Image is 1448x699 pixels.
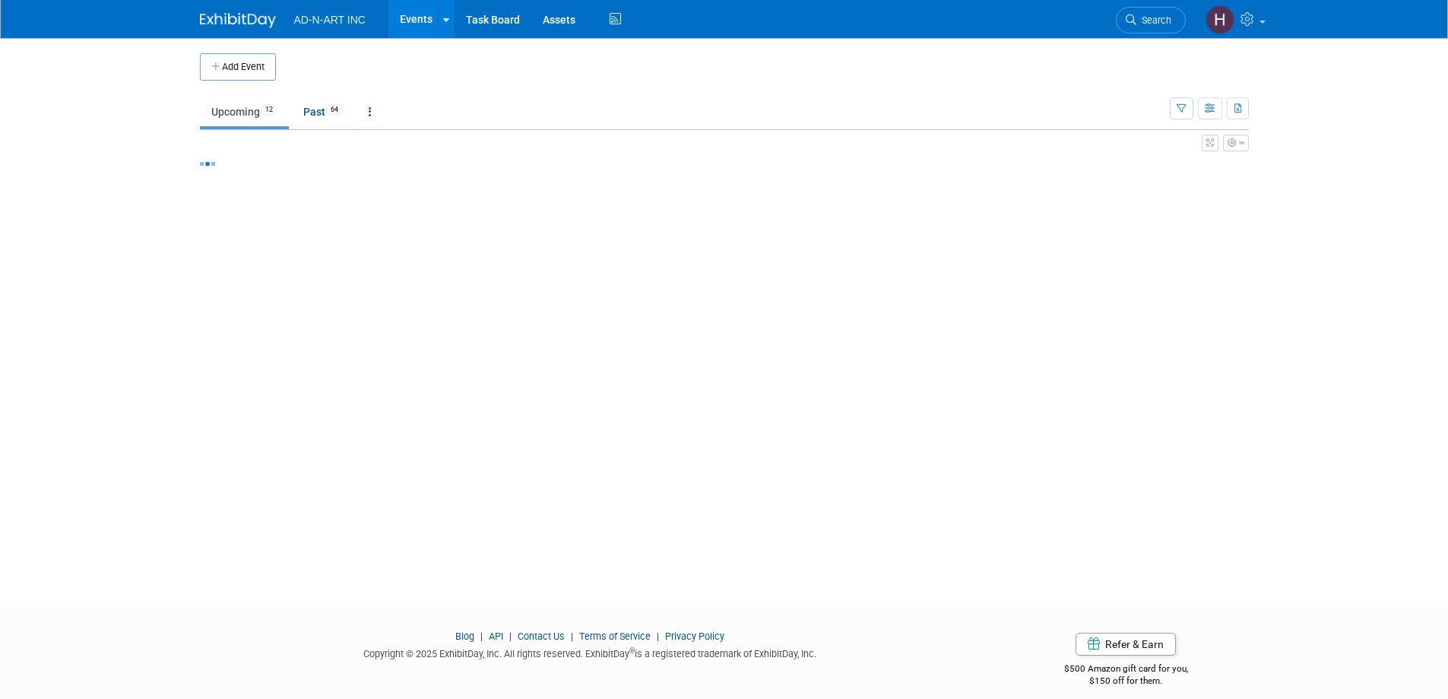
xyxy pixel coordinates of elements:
[567,631,577,642] span: |
[1003,653,1249,688] div: $500 Amazon gift card for you,
[200,13,276,28] img: ExhibitDay
[455,631,474,642] a: Blog
[1206,5,1234,34] img: Hershel Brod
[1076,633,1176,656] a: Refer & Earn
[653,631,663,642] span: |
[518,631,565,642] a: Contact Us
[477,631,486,642] span: |
[1116,7,1186,33] a: Search
[489,631,503,642] a: API
[294,14,366,26] span: AD-N-ART INC
[629,647,635,655] sup: ®
[665,631,724,642] a: Privacy Policy
[579,631,651,642] a: Terms of Service
[1136,14,1171,26] span: Search
[261,104,277,116] span: 12
[326,104,343,116] span: 64
[200,643,981,661] div: Copyright © 2025 ExhibitDay, Inc. All rights reserved. ExhibitDay is a registered trademark of Ex...
[1003,675,1249,688] div: $150 off for them.
[505,631,515,642] span: |
[292,97,354,126] a: Past64
[200,97,289,126] a: Upcoming12
[200,53,276,81] button: Add Event
[200,162,215,166] img: loading...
